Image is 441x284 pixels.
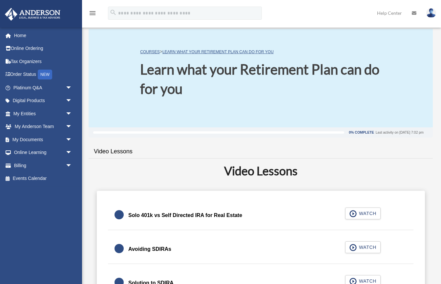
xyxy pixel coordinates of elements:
[345,241,381,253] button: WATCH
[3,8,62,21] img: Anderson Advisors Platinum Portal
[357,210,376,217] span: WATCH
[162,50,274,54] a: Learn what your Retirement Plan can do for you
[89,142,138,161] a: Video Lessons
[5,94,82,107] a: Digital Productsarrow_drop_down
[5,81,82,94] a: Platinum Q&Aarrow_drop_down
[66,133,79,146] span: arrow_drop_down
[115,241,407,257] a: Avoiding SDIRAs WATCH
[376,131,424,134] div: Last activity on [DATE] 7:02 pm
[66,159,79,172] span: arrow_drop_down
[5,107,82,120] a: My Entitiesarrow_drop_down
[349,131,374,134] div: 0% Complete
[5,68,82,81] a: Order StatusNEW
[115,208,407,223] a: Solo 401k vs Self Directed IRA for Real Estate WATCH
[5,146,82,159] a: Online Learningarrow_drop_down
[5,172,82,185] a: Events Calendar
[66,146,79,160] span: arrow_drop_down
[357,244,376,251] span: WATCH
[5,133,82,146] a: My Documentsarrow_drop_down
[140,48,381,56] p: >
[93,163,429,179] h2: Video Lessons
[140,50,159,54] a: COURSES
[89,11,96,17] a: menu
[66,120,79,134] span: arrow_drop_down
[128,245,171,254] div: Avoiding SDIRAs
[38,70,52,79] div: NEW
[110,9,117,16] i: search
[5,55,82,68] a: Tax Organizers
[5,159,82,172] a: Billingarrow_drop_down
[128,211,242,220] div: Solo 401k vs Self Directed IRA for Real Estate
[66,81,79,95] span: arrow_drop_down
[5,29,82,42] a: Home
[140,60,381,98] h1: Learn what your Retirement Plan can do for you
[345,208,381,219] button: WATCH
[66,107,79,120] span: arrow_drop_down
[89,9,96,17] i: menu
[5,120,82,133] a: My Anderson Teamarrow_drop_down
[426,8,436,18] img: User Pic
[5,42,82,55] a: Online Ordering
[66,94,79,108] span: arrow_drop_down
